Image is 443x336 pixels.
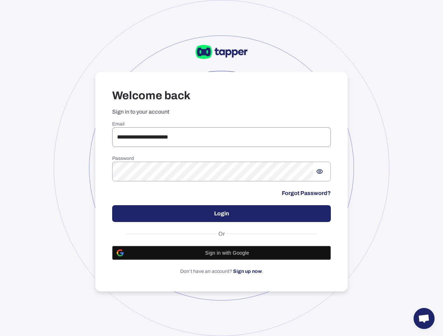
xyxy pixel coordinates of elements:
[112,121,331,127] h6: Email
[233,269,262,274] a: Sign up now
[313,165,326,178] button: Show password
[112,205,331,222] button: Login
[217,230,227,237] span: Or
[414,308,435,329] a: Open chat
[112,89,331,103] h3: Welcome back
[112,108,331,115] p: Sign in to your account
[128,250,326,256] span: Sign in with Google
[112,155,331,162] h6: Password
[282,190,331,197] a: Forgot Password?
[112,246,331,260] button: Sign in with Google
[112,268,331,275] p: Don’t have an account? .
